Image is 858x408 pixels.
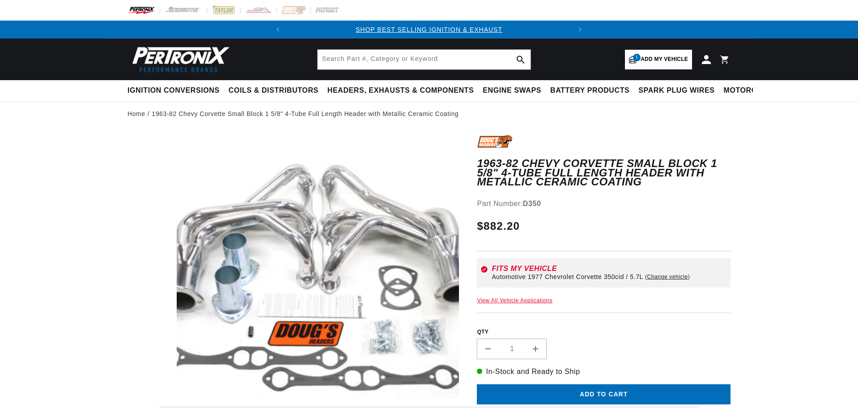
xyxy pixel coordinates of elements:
[546,80,634,101] summary: Battery Products
[127,44,230,75] img: Pertronix
[633,54,641,61] span: 1
[229,86,319,95] span: Coils & Distributors
[719,80,782,101] summary: Motorcycle
[483,86,541,95] span: Engine Swaps
[152,109,459,119] a: 1963-82 Chevy Corvette Small Block 1 5/8" 4-Tube Full Length Header with Metallic Ceramic Coating
[323,80,478,101] summary: Headers, Exhausts & Components
[645,273,690,280] a: Change vehicle
[477,159,731,186] h1: 1963-82 Chevy Corvette Small Block 1 5/8" 4-Tube Full Length Header with Metallic Ceramic Coating
[492,273,643,280] span: Automotive 1977 Chevrolet Corvette 350cid / 5.7L
[224,80,323,101] summary: Coils & Distributors
[638,86,714,95] span: Spark Plug Wires
[724,86,777,95] span: Motorcycle
[287,25,571,34] div: Announcement
[287,25,571,34] div: 1 of 2
[105,21,753,39] slideshow-component: Translation missing: en.sections.announcements.announcement_bar
[477,198,731,210] div: Part Number:
[634,80,719,101] summary: Spark Plug Wires
[492,265,727,272] div: Fits my vehicle
[511,50,531,69] button: search button
[625,50,692,69] a: 1Add my vehicle
[550,86,629,95] span: Battery Products
[477,218,520,234] span: $882.20
[127,86,220,95] span: Ignition Conversions
[571,21,589,39] button: Translation missing: en.sections.announcements.next_announcement
[127,80,224,101] summary: Ignition Conversions
[477,384,731,404] button: Add to cart
[478,80,546,101] summary: Engine Swaps
[327,86,474,95] span: Headers, Exhausts & Components
[318,50,531,69] input: Search Part #, Category or Keyword
[127,109,145,119] a: Home
[477,366,731,378] p: In-Stock and Ready to Ship
[477,328,731,336] label: QTY
[523,200,541,207] strong: D350
[356,26,502,33] a: SHOP BEST SELLING IGNITION & EXHAUST
[127,109,731,119] nav: breadcrumbs
[477,297,552,304] a: View All Vehicle Applications
[641,55,688,64] span: Add my vehicle
[269,21,287,39] button: Translation missing: en.sections.announcements.previous_announcement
